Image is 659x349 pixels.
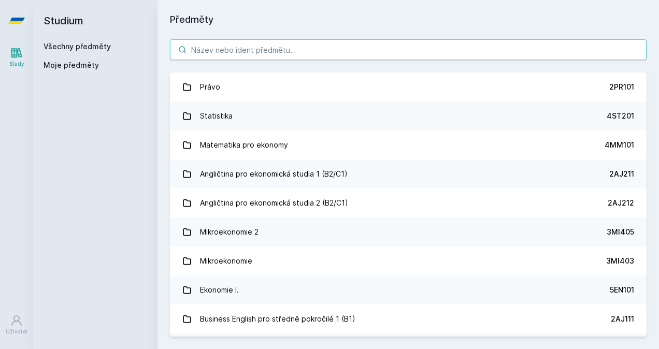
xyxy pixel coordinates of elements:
div: 2PR101 [609,82,634,92]
a: Právo 2PR101 [170,72,647,101]
span: Moje předměty [44,60,99,70]
a: Statistika 4ST201 [170,101,647,130]
div: 2AJ111 [611,314,634,324]
a: Angličtina pro ekonomická studia 1 (B2/C1) 2AJ211 [170,159,647,188]
div: 5EN101 [610,285,634,295]
a: Uživatel [2,309,31,341]
div: Angličtina pro ekonomická studia 2 (B2/C1) [200,193,348,213]
div: 4MM101 [605,140,634,150]
a: Mikroekonomie 3MI403 [170,246,647,275]
div: Statistika [200,106,233,126]
div: Angličtina pro ekonomická studia 1 (B2/C1) [200,164,348,184]
div: Ekonomie I. [200,280,239,300]
a: Mikroekonomie 2 3MI405 [170,217,647,246]
a: Všechny předměty [44,42,111,51]
div: Business English pro středně pokročilé 1 (B1) [200,309,355,329]
div: Uživatel [6,328,27,336]
div: Mikroekonomie 2 [200,222,259,242]
div: 2AJ212 [608,198,634,208]
a: Angličtina pro ekonomická studia 2 (B2/C1) 2AJ212 [170,188,647,217]
div: 3MI405 [607,227,634,237]
div: Matematika pro ekonomy [200,135,288,155]
div: Právo [200,77,220,97]
a: Matematika pro ekonomy 4MM101 [170,130,647,159]
h1: Předměty [170,12,647,27]
div: Study [9,60,24,68]
div: 2AJ211 [609,169,634,179]
a: Business English pro středně pokročilé 1 (B1) 2AJ111 [170,304,647,333]
input: Název nebo ident předmětu… [170,39,647,60]
a: Study [2,41,31,73]
div: 3MI403 [606,256,634,266]
a: Ekonomie I. 5EN101 [170,275,647,304]
div: Mikroekonomie [200,251,252,271]
div: 4ST201 [607,111,634,121]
